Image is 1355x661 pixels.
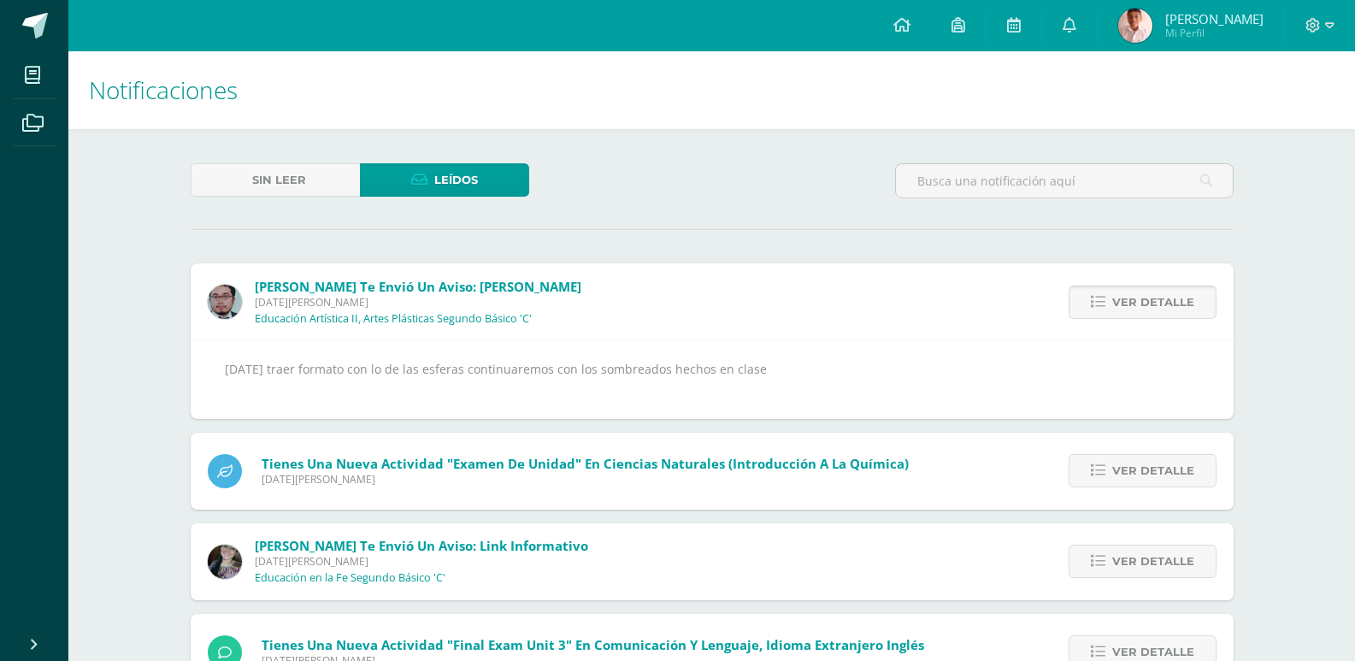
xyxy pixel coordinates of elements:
[1118,9,1152,43] img: 48affde355f4680d0f6e75ae2de34afa.png
[360,163,529,197] a: Leídos
[255,571,445,585] p: Educación en la Fe Segundo Básico 'C'
[208,545,242,579] img: 8322e32a4062cfa8b237c59eedf4f548.png
[255,278,581,295] span: [PERSON_NAME] te envió un aviso: [PERSON_NAME]
[1165,10,1264,27] span: [PERSON_NAME]
[255,537,588,554] span: [PERSON_NAME] te envió un aviso: Link Informativo
[1112,455,1194,487] span: Ver detalle
[1165,26,1264,40] span: Mi Perfil
[255,554,588,569] span: [DATE][PERSON_NAME]
[89,74,238,106] span: Notificaciones
[252,164,306,196] span: Sin leer
[1112,546,1194,577] span: Ver detalle
[191,163,360,197] a: Sin leer
[262,455,909,472] span: Tienes una nueva actividad "Examen de unidad" En Ciencias Naturales (Introducción a la Química)
[896,164,1233,198] input: Busca una notificación aquí
[262,636,924,653] span: Tienes una nueva actividad "Final Exam Unit 3" En Comunicación y Lenguaje, Idioma Extranjero Inglés
[225,358,1199,401] div: [DATE] traer formato con lo de las esferas continuaremos con los sombreados hechos en clase
[262,472,909,487] span: [DATE][PERSON_NAME]
[255,295,581,310] span: [DATE][PERSON_NAME]
[434,164,478,196] span: Leídos
[255,312,532,326] p: Educación Artística II, Artes Plásticas Segundo Básico 'C'
[1112,286,1194,318] span: Ver detalle
[208,285,242,319] img: 5fac68162d5e1b6fbd390a6ac50e103d.png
